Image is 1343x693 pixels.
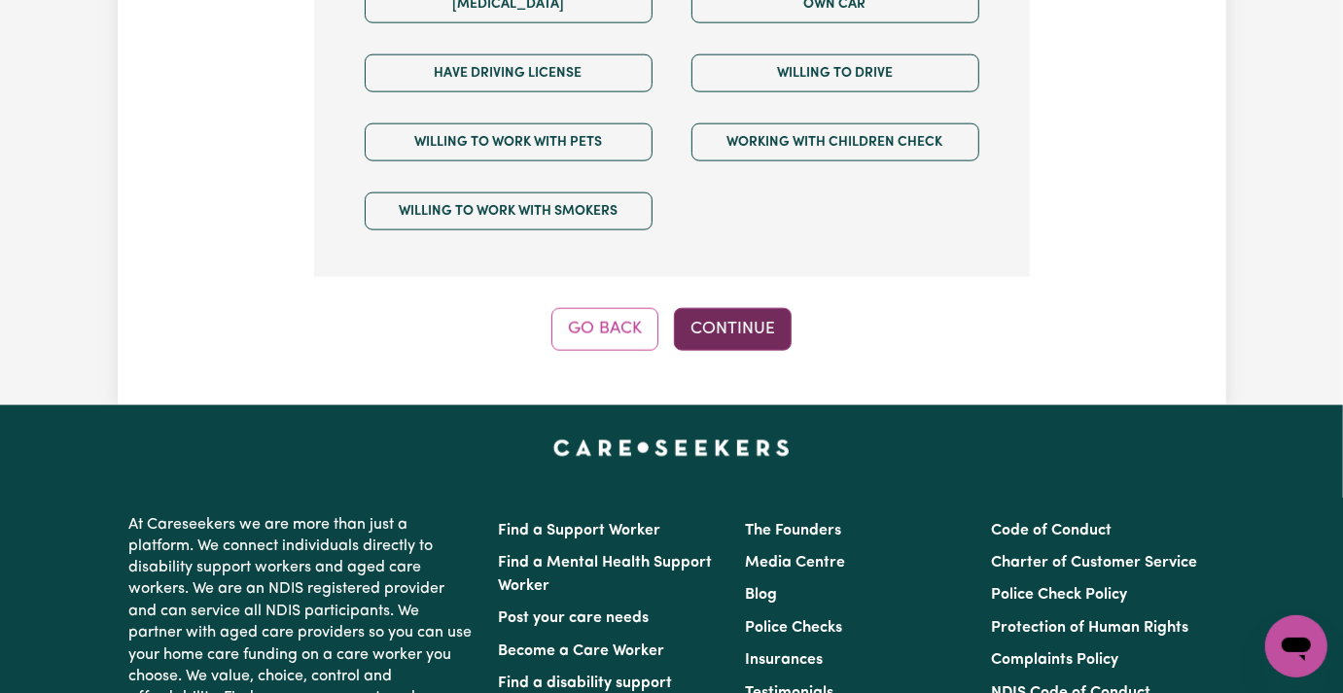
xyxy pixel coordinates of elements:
a: Blog [745,588,777,604]
button: Have driving license [365,54,653,92]
iframe: Button to launch messaging window [1265,615,1327,677]
a: Find a Mental Health Support Worker [499,556,713,595]
a: Code of Conduct [991,523,1112,538]
a: Careseekers home page [553,440,790,456]
button: Willing to work with pets [365,123,653,161]
a: Find a Support Worker [499,523,661,538]
a: Insurances [745,653,823,669]
a: Police Checks [745,621,842,637]
button: Willing to work with smokers [365,192,653,230]
a: Post your care needs [499,611,650,627]
a: Protection of Human Rights [991,621,1188,637]
a: Complaints Policy [991,653,1118,669]
a: Charter of Customer Service [991,556,1197,572]
a: Police Check Policy [991,588,1127,604]
button: Continue [674,308,792,351]
a: The Founders [745,523,841,538]
a: Become a Care Worker [499,644,665,660]
button: Willing to drive [691,54,979,92]
a: Media Centre [745,556,845,572]
button: Working with Children Check [691,123,979,161]
button: Go Back [551,308,658,351]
